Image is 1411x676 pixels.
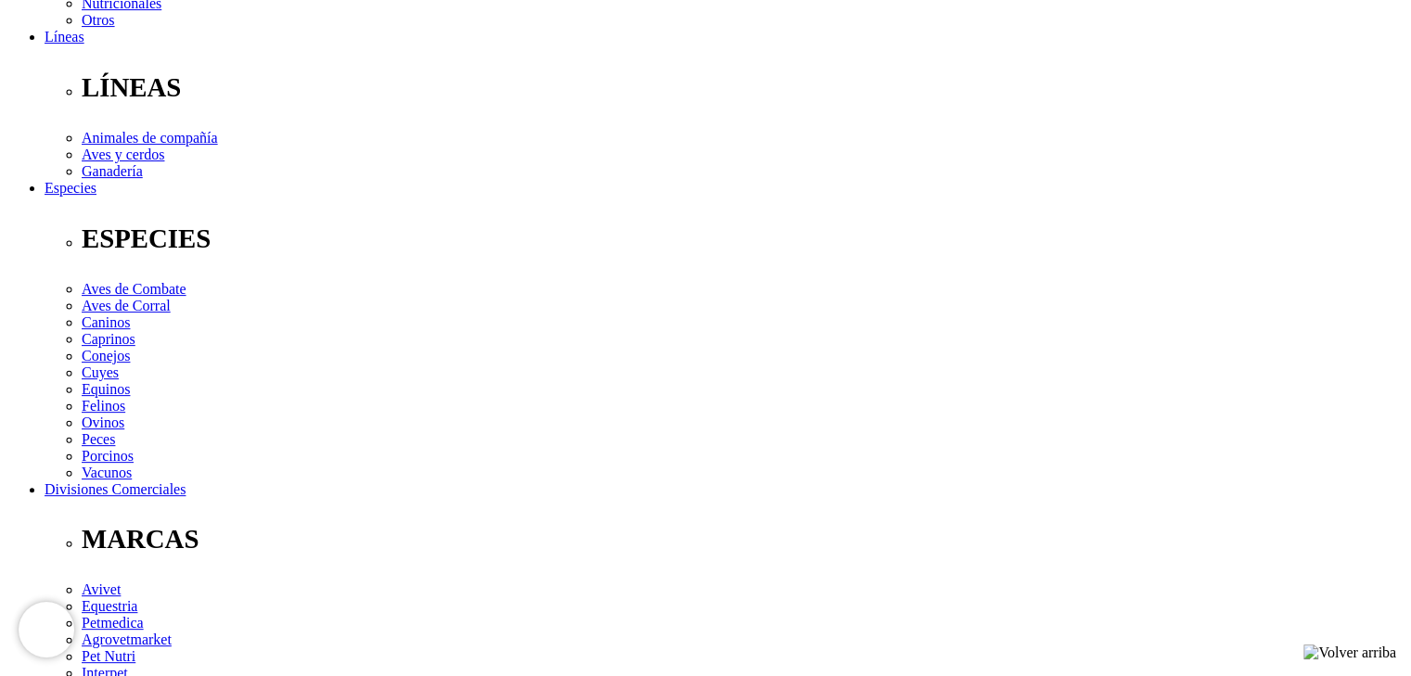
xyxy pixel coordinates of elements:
[82,314,130,330] a: Caninos
[82,431,115,447] a: Peces
[82,72,1404,103] p: LÍNEAS
[82,281,186,297] a: Aves de Combate
[82,364,119,380] a: Cuyes
[82,163,143,179] a: Ganadería
[82,524,1404,555] p: MARCAS
[82,398,125,414] a: Felinos
[82,381,130,397] a: Equinos
[82,631,172,647] a: Agrovetmarket
[82,465,132,480] a: Vacunos
[19,602,74,657] iframe: Brevo live chat
[82,223,1404,254] p: ESPECIES
[45,481,186,497] a: Divisiones Comerciales
[82,12,115,28] a: Otros
[82,298,171,313] a: Aves de Corral
[82,448,134,464] a: Porcinos
[45,29,84,45] a: Líneas
[1303,644,1396,661] img: Volver arriba
[82,130,218,146] a: Animales de compañía
[82,581,121,597] a: Avivet
[82,615,144,631] a: Petmedica
[45,180,96,196] a: Especies
[82,147,164,162] a: Aves y cerdos
[82,348,130,364] a: Conejos
[82,331,135,347] a: Caprinos
[82,648,135,664] a: Pet Nutri
[82,415,124,430] a: Ovinos
[82,598,137,614] a: Equestria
